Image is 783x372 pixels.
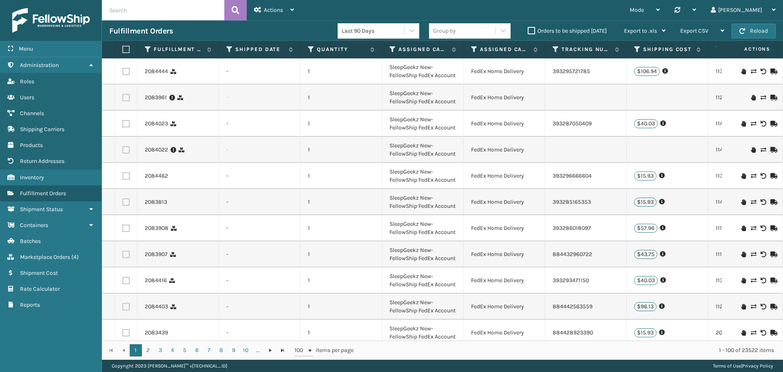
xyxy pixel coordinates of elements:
[761,147,765,153] i: Change shipping
[761,69,765,74] i: Void Label
[145,172,168,180] a: 2084462
[145,303,168,311] a: 2084403
[634,119,658,128] p: $40.03
[761,252,765,257] i: Void Label
[154,46,203,53] label: Fulfillment Order Id
[716,94,771,102] a: 112-2217296-8744240
[382,215,464,241] td: SleepGeekz New-FellowShip FedEx Account
[464,137,545,163] td: FedEx Home Delivery
[276,344,289,356] a: Go to the last page
[464,111,545,137] td: FedEx Home Delivery
[751,252,756,257] i: Change shipping
[382,85,464,111] td: SleepGeekz New-FellowShip FedEx Account
[20,142,43,149] span: Products
[634,328,657,337] p: $15.93
[382,111,464,137] td: SleepGeekz New-FellowShip FedEx Account
[145,146,168,154] a: 2084022
[643,46,692,53] label: Shipping Cost
[716,303,772,311] a: 112-5999108-6906634
[71,254,79,261] span: ( 4 )
[109,26,173,36] h3: Fulfillment Orders
[751,95,756,100] i: On Hold
[742,363,773,369] a: Privacy Policy
[12,8,90,33] img: logo
[219,215,301,241] td: -
[20,285,60,292] span: Rate Calculator
[716,67,772,76] a: 113-5437303-6978609
[741,225,746,231] i: On Hold
[770,95,775,100] i: Mark as Shipped
[634,224,657,233] p: $57.96
[301,267,382,294] td: 1
[761,330,765,336] i: Void Label
[267,347,274,354] span: Go to the next page
[219,294,301,320] td: -
[716,172,773,180] a: 113-0852980-4836215
[464,267,545,294] td: FedEx Home Delivery
[719,42,775,56] span: Actions
[20,254,70,261] span: Marketplace Orders
[130,344,142,356] a: 1
[301,58,382,85] td: 1
[751,330,756,336] i: Change shipping
[751,225,756,231] i: Change shipping
[464,189,545,215] td: FedEx Home Delivery
[680,27,708,34] span: Export CSV
[634,198,657,207] p: $15.93
[20,94,34,101] span: Users
[716,120,771,128] a: 114-9947193-8949037
[716,276,770,285] a: 113-4116678-9004240
[751,173,756,179] i: Change shipping
[20,62,59,69] span: Administration
[179,344,191,356] a: 5
[464,85,545,111] td: FedEx Home Delivery
[741,252,746,257] i: On Hold
[382,241,464,267] td: SleepGeekz New-FellowShip FedEx Account
[279,347,286,354] span: Go to the last page
[294,344,354,356] span: items per page
[741,69,746,74] i: On Hold
[553,329,593,336] a: 884428923390
[20,270,58,276] span: Shipment Cost
[770,330,775,336] i: Mark as Shipped
[751,278,756,283] i: Change shipping
[761,173,765,179] i: Void Label
[219,137,301,163] td: -
[761,225,765,231] i: Void Label
[382,58,464,85] td: SleepGeekz New-FellowShip FedEx Account
[20,301,40,308] span: Reports
[398,46,448,53] label: Assigned Carrier
[240,344,252,356] a: 10
[770,225,775,231] i: Mark as Shipped
[145,67,168,76] a: 2084444
[382,320,464,346] td: SleepGeekz New-FellowShip FedEx Account
[770,121,775,127] i: Mark as Shipped
[480,46,529,53] label: Assigned Carrier Service
[770,173,775,179] i: Mark as Shipped
[382,189,464,215] td: SleepGeekz New-FellowShip FedEx Account
[464,58,545,85] td: FedEx Home Delivery
[553,68,590,75] a: 393295721785
[562,46,611,53] label: Tracking Number
[741,278,746,283] i: On Hold
[252,344,264,356] a: ...
[634,67,660,76] p: $106.94
[203,344,215,356] a: 7
[634,250,657,259] p: $43.75
[235,46,285,53] label: Shipped Date
[553,172,592,179] a: 393296666604
[634,172,657,180] p: $15.93
[630,7,644,13] span: Mode
[145,94,167,102] a: 2083961
[634,276,658,285] p: $40.03
[751,147,756,153] i: On Hold
[464,294,545,320] td: FedEx Home Delivery
[770,199,775,205] i: Mark as Shipped
[219,189,301,215] td: -
[20,222,48,229] span: Containers
[19,45,33,52] span: Menu
[20,174,44,181] span: Inventory
[20,238,41,245] span: Batches
[145,250,168,258] a: 2083907
[761,199,765,205] i: Void Label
